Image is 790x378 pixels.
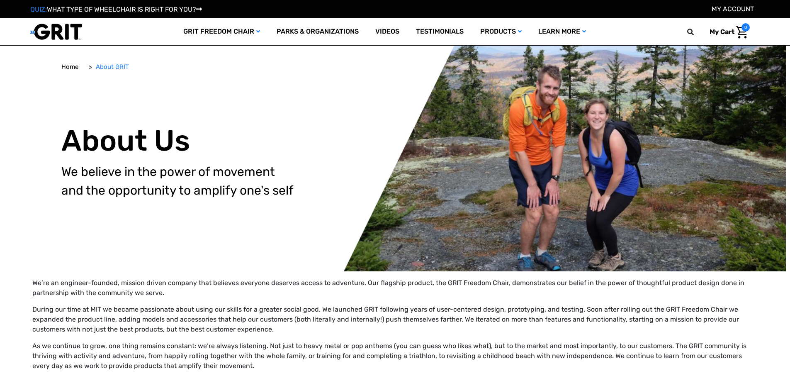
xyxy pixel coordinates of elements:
[703,23,750,41] a: Cart with 0 items
[472,18,530,45] a: Products
[61,62,78,72] a: Home
[691,23,703,41] input: Search
[61,56,135,78] nav: Breadcrumb
[30,5,47,13] span: QUIZ:
[61,124,401,159] h1: About Us
[32,341,758,371] p: As we continue to grow, one thing remains constant: we’re always listening. Not just to heavy met...
[96,62,129,72] a: About GRIT
[96,63,129,71] span: About GRIT
[32,278,758,298] p: We’re an engineer-founded, mission driven company that believes everyone deserves access to adven...
[61,63,78,71] span: Home
[367,18,408,45] a: Videos
[530,18,594,45] a: Learn More
[268,18,367,45] a: Parks & Organizations
[61,163,401,200] p: We believe in the power of movement and the opportunity to amplify one's self
[30,5,202,13] a: QUIZ:WHAT TYPE OF WHEELCHAIR IS RIGHT FOR YOU?
[175,18,268,45] a: GRIT Freedom Chair
[741,23,750,32] span: 0
[712,5,754,13] a: Account
[30,23,82,40] img: GRIT All-Terrain Wheelchair and Mobility Equipment
[736,26,748,39] img: Cart
[32,305,758,334] p: During our time at MIT we became passionate about using our skills for a greater social good. We ...
[5,46,786,271] img: Alternative Image text
[408,18,472,45] a: Testimonials
[710,28,734,36] span: My Cart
